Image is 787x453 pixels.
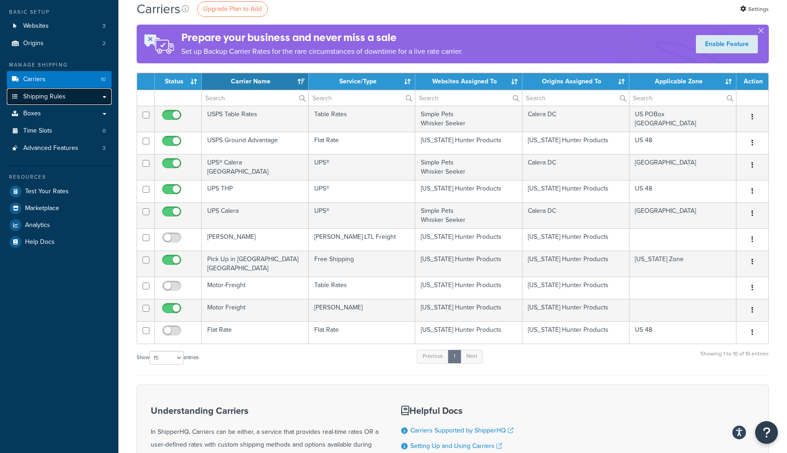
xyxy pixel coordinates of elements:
[23,93,66,101] span: Shipping Rules
[629,106,736,132] td: US POBox [GEOGRAPHIC_DATA]
[7,217,112,233] a: Analytics
[309,251,416,277] td: Free Shipping
[202,202,309,228] td: UPS Calera
[309,132,416,154] td: Flat Rate
[309,180,416,202] td: UPS®
[203,4,262,14] span: Upgrade Plan to Add
[415,202,522,228] td: Simple Pets Whisker Seeker
[155,73,202,90] th: Status: activate to sort column ascending
[736,73,768,90] th: Action
[309,154,416,180] td: UPS®
[522,251,629,277] td: [US_STATE] Hunter Products
[202,251,309,277] td: Pick Up in [GEOGRAPHIC_DATA] [GEOGRAPHIC_DATA]
[415,321,522,344] td: [US_STATE] Hunter Products
[522,202,629,228] td: Calera DC
[102,22,106,30] span: 3
[202,321,309,344] td: Flat Rate
[181,30,463,45] h4: Prepare your business and never miss a sale
[410,441,502,451] a: Setting Up and Using Carriers
[629,180,736,202] td: US 48
[415,73,522,90] th: Websites Assigned To: activate to sort column ascending
[25,221,50,229] span: Analytics
[415,180,522,202] td: [US_STATE] Hunter Products
[102,40,106,47] span: 2
[309,321,416,344] td: Flat Rate
[415,299,522,321] td: [US_STATE] Hunter Products
[7,200,112,216] a: Marketplace
[202,90,308,106] input: Search
[415,251,522,277] td: [US_STATE] Hunter Products
[149,351,184,365] select: Showentries
[7,234,112,250] a: Help Docs
[415,228,522,251] td: [US_STATE] Hunter Products
[522,228,629,251] td: [US_STATE] Hunter Products
[151,406,378,416] h3: Understanding Carriers
[7,61,112,69] div: Manage Shipping
[415,277,522,299] td: [US_STATE] Hunter Products
[7,35,112,52] a: Origins 2
[7,140,112,157] li: Advanced Features
[309,90,415,106] input: Search
[629,154,736,180] td: [GEOGRAPHIC_DATA]
[629,73,736,90] th: Applicable Zone: activate to sort column ascending
[415,90,522,106] input: Search
[7,88,112,105] a: Shipping Rules
[202,132,309,154] td: USPS Ground Advantage
[202,180,309,202] td: UPS THP
[102,144,106,152] span: 3
[25,188,69,196] span: Test Your Rates
[448,350,461,363] a: 1
[7,35,112,52] li: Origins
[202,277,309,299] td: Motor-Freight
[755,421,778,444] button: Open Resource Center
[202,154,309,180] td: UPS® Calera [GEOGRAPHIC_DATA]
[7,123,112,139] li: Time Slots
[629,132,736,154] td: US 48
[415,154,522,180] td: Simple Pets Whisker Seeker
[415,106,522,132] td: Simple Pets Whisker Seeker
[309,202,416,228] td: UPS®
[23,127,52,135] span: Time Slots
[522,180,629,202] td: [US_STATE] Hunter Products
[23,76,46,83] span: Carriers
[202,228,309,251] td: [PERSON_NAME]
[137,25,181,63] img: ad-rules-rateshop-fe6ec290ccb7230408bd80ed9643f0289d75e0ffd9eb532fc0e269fcd187b520.png
[401,406,520,416] h3: Helpful Docs
[202,299,309,321] td: Motor Freight
[522,132,629,154] td: [US_STATE] Hunter Products
[309,228,416,251] td: [PERSON_NAME] LTL Freight
[740,3,769,15] a: Settings
[7,71,112,88] li: Carriers
[23,22,49,30] span: Websites
[629,251,736,277] td: [US_STATE] Zone
[522,73,629,90] th: Origins Assigned To: activate to sort column ascending
[25,205,59,212] span: Marketplace
[197,1,268,17] a: Upgrade Plan to Add
[7,183,112,200] li: Test Your Rates
[410,426,513,435] a: Carriers Supported by ShipperHQ
[7,18,112,35] a: Websites 3
[522,106,629,132] td: Calera DC
[629,90,736,106] input: Search
[522,154,629,180] td: Calera DC
[137,351,199,365] label: Show entries
[522,299,629,321] td: [US_STATE] Hunter Products
[522,90,629,106] input: Search
[522,321,629,344] td: [US_STATE] Hunter Products
[309,73,416,90] th: Service/Type: activate to sort column ascending
[23,144,78,152] span: Advanced Features
[415,132,522,154] td: [US_STATE] Hunter Products
[700,349,769,368] div: Showing 1 to 10 of 10 entries
[202,73,309,90] th: Carrier Name: activate to sort column ascending
[7,8,112,16] div: Basic Setup
[7,71,112,88] a: Carriers 10
[417,350,449,363] a: Previous
[309,299,416,321] td: [PERSON_NAME]
[309,277,416,299] td: Table Rates
[7,18,112,35] li: Websites
[629,202,736,228] td: [GEOGRAPHIC_DATA]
